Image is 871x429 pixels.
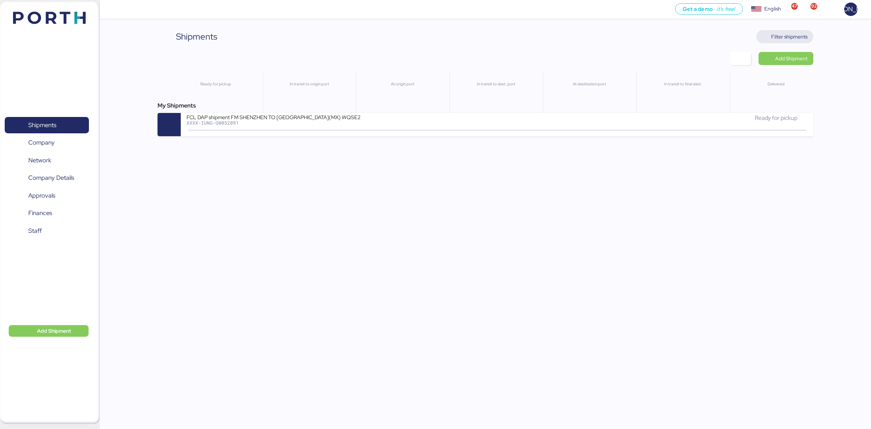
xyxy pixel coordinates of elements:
a: Shipments [5,117,89,134]
a: Finances [5,205,89,222]
div: At origin port [359,81,446,87]
span: Company [28,137,55,148]
div: Ready for pickup [172,81,259,87]
div: English [764,5,781,13]
a: Add Shipment [758,52,813,65]
span: Add Shipment [37,327,71,335]
div: In transit to dest. port [453,81,540,87]
span: Company Details [28,173,74,183]
span: Network [28,155,51,166]
div: FCL DAP shipment FM SHENZHEN TO [GEOGRAPHIC_DATA](MX) WQSE2508X08 [187,114,361,120]
span: Add Shipment [775,54,807,63]
button: Add Shipment [9,325,89,337]
button: Filter shipments [756,30,813,43]
a: Company [5,134,89,151]
div: In transit to origin port [266,81,353,87]
div: At destination port [546,81,633,87]
a: Approvals [5,187,89,204]
a: Company Details [5,170,89,186]
div: Delivered [733,81,820,87]
span: Filter shipments [771,32,807,41]
a: Staff [5,222,89,239]
span: Shipments [28,120,56,130]
span: Staff [28,226,42,236]
div: In transit to final dest. [639,81,726,87]
span: Ready for pickup [755,114,797,122]
a: Network [5,152,89,169]
button: Menu [104,3,116,16]
div: XXXX-IUNG-O0052091 [187,120,361,125]
div: My Shipments [158,101,813,110]
span: Finances [28,208,52,218]
div: Shipments [176,30,217,43]
span: Approvals [28,190,55,201]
